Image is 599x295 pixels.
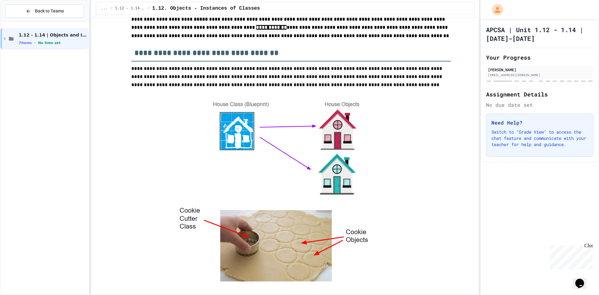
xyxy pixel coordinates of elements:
[485,2,505,17] div: My Account
[486,90,593,99] h2: Assignment Details
[486,101,593,109] div: No due date set
[486,25,593,43] h1: APCSA | Unit 1.12 - 1.14 | [DATE]-[DATE]
[38,41,61,45] span: No time set
[19,41,32,45] span: 7 items
[34,40,36,45] span: •
[486,53,593,62] h2: Your Progress
[110,6,112,11] span: /
[491,119,588,126] h3: Need Help?
[491,129,588,148] p: Switch to "Grade View" to access the chat feature and communicate with your teacher for help and ...
[6,4,84,18] button: Back to Teams
[488,67,592,72] div: [PERSON_NAME]
[573,270,593,289] iframe: chat widget
[2,2,43,40] div: Chat with us now!Close
[547,243,593,269] iframe: chat widget
[148,6,150,11] span: /
[488,73,592,77] div: [EMAIL_ADDRESS][DOMAIN_NAME]
[101,6,108,11] span: ...
[115,6,145,11] span: 1.12 - 1.14. | Lessons and Notes
[19,32,88,38] span: 1.12 - 1.14 | Objects and Instances of Classes
[152,5,260,12] span: 1.12. Objects - Instances of Classes
[35,8,64,14] span: Back to Teams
